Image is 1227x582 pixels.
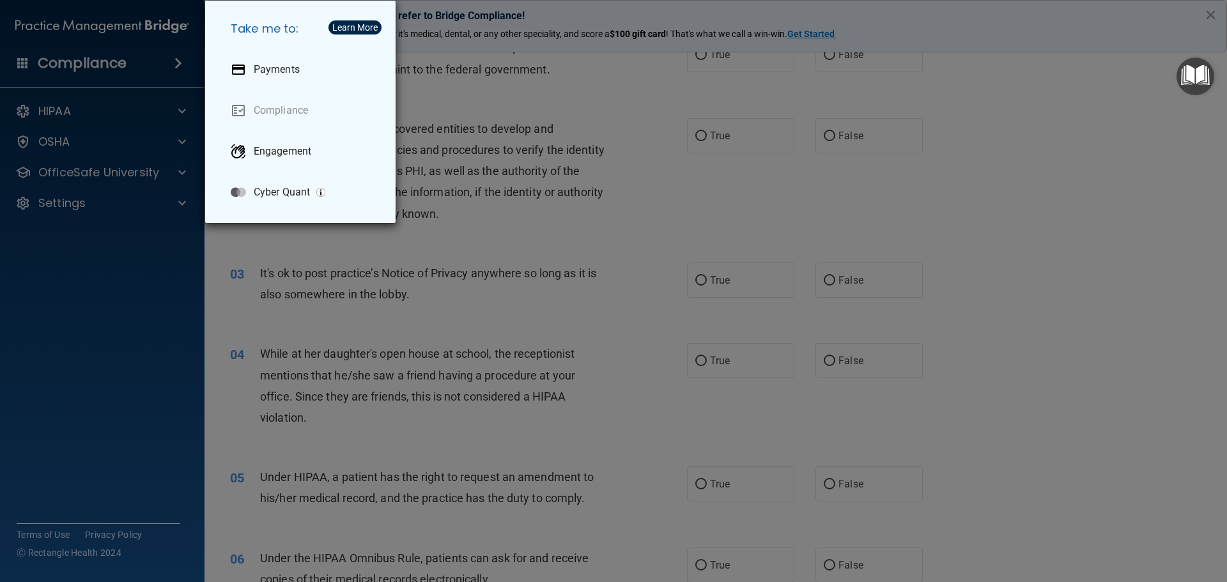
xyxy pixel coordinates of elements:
p: Engagement [254,145,311,158]
p: Payments [254,63,300,76]
button: Open Resource Center [1177,57,1214,95]
div: Learn More [332,23,378,32]
p: Cyber Quant [254,186,310,199]
iframe: Drift Widget Chat Controller [1006,491,1212,542]
h5: Take me to: [220,11,385,47]
a: Compliance [220,93,385,128]
a: Payments [220,52,385,88]
a: Cyber Quant [220,174,385,210]
a: Engagement [220,134,385,169]
button: Learn More [328,20,382,34]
